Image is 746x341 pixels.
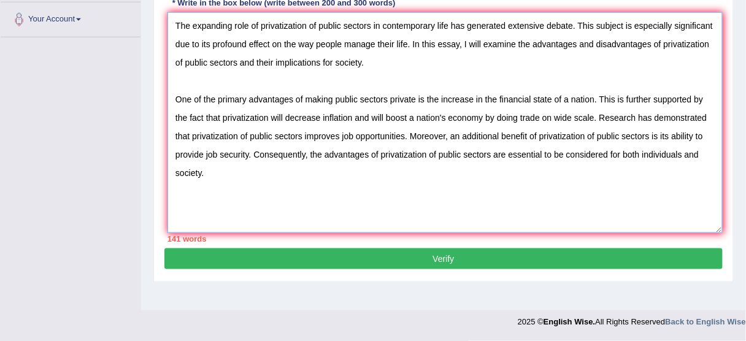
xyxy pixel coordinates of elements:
[666,318,746,327] a: Back to English Wise
[167,233,720,245] div: 141 words
[164,248,723,269] button: Verify
[544,318,595,327] strong: English Wise.
[518,310,746,328] div: 2025 © All Rights Reserved
[1,2,140,33] a: Your Account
